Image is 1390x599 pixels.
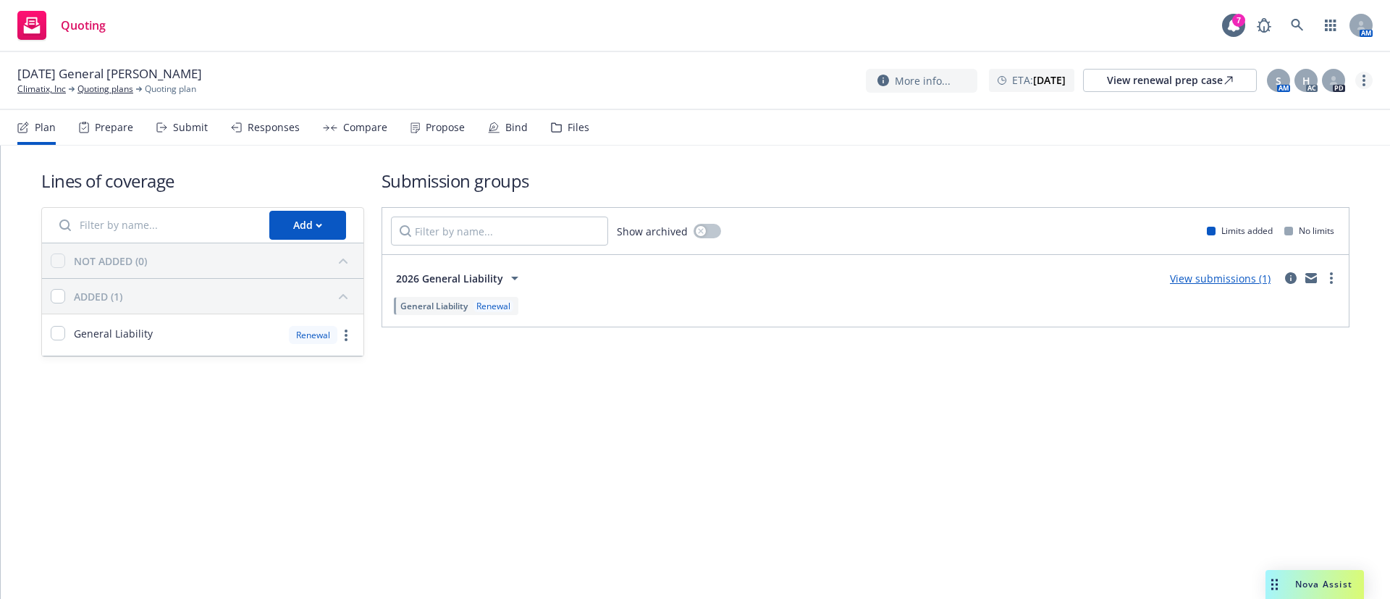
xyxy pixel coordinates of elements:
[74,249,355,272] button: NOT ADDED (0)
[1302,269,1320,287] a: mail
[173,122,208,133] div: Submit
[1282,269,1300,287] a: circleInformation
[269,211,346,240] button: Add
[1276,73,1281,88] span: S
[382,169,1349,193] h1: Submission groups
[17,83,66,96] a: Climatix, Inc
[145,83,196,96] span: Quoting plan
[337,327,355,344] a: more
[1107,70,1233,91] div: View renewal prep case
[74,326,153,341] span: General Liability
[895,73,951,88] span: More info...
[391,217,608,246] input: Filter by name...
[51,211,261,240] input: Filter by name...
[248,122,300,133] div: Responses
[400,300,468,312] span: General Liability
[41,169,364,193] h1: Lines of coverage
[95,122,133,133] div: Prepare
[289,326,337,344] div: Renewal
[1207,225,1273,237] div: Limits added
[1232,14,1245,27] div: 7
[426,122,465,133] div: Propose
[1012,72,1066,88] span: ETA :
[617,224,688,239] span: Show archived
[77,83,133,96] a: Quoting plans
[1265,570,1364,599] button: Nova Assist
[1283,11,1312,40] a: Search
[1170,272,1271,285] a: View submissions (1)
[505,122,528,133] div: Bind
[1284,225,1334,237] div: No limits
[343,122,387,133] div: Compare
[1295,578,1352,590] span: Nova Assist
[1250,11,1279,40] a: Report a Bug
[1083,69,1257,92] a: View renewal prep case
[1316,11,1345,40] a: Switch app
[35,122,56,133] div: Plan
[396,271,503,286] span: 2026 General Liability
[74,254,147,269] div: NOT ADDED (0)
[866,69,977,93] button: More info...
[74,285,355,308] button: ADDED (1)
[1265,570,1284,599] div: Drag to move
[61,20,106,31] span: Quoting
[473,300,513,312] div: Renewal
[1302,73,1310,88] span: H
[1323,269,1340,287] a: more
[17,65,202,83] span: [DATE] General [PERSON_NAME]
[568,122,589,133] div: Files
[391,264,528,293] button: 2026 General Liability
[12,5,111,46] a: Quoting
[1033,73,1066,87] strong: [DATE]
[1355,72,1373,89] a: more
[293,211,322,239] div: Add
[74,289,122,304] div: ADDED (1)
